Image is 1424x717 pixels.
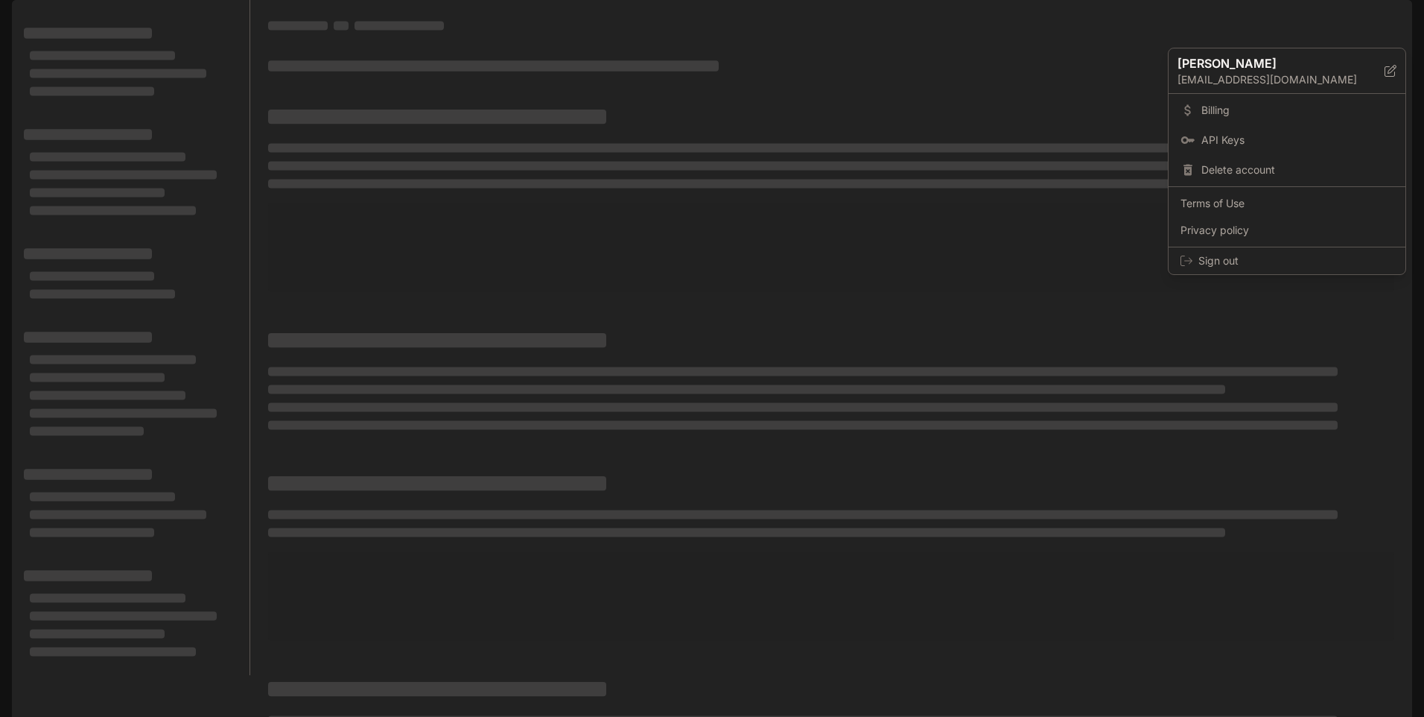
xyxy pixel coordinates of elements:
[1201,103,1393,118] span: Billing
[1169,48,1405,94] div: [PERSON_NAME][EMAIL_ADDRESS][DOMAIN_NAME]
[1198,253,1393,268] span: Sign out
[1177,54,1361,72] p: [PERSON_NAME]
[1180,196,1393,211] span: Terms of Use
[1172,157,1402,183] div: Delete account
[1201,162,1393,177] span: Delete account
[1180,223,1393,238] span: Privacy policy
[1169,247,1405,274] div: Sign out
[1172,217,1402,244] a: Privacy policy
[1172,97,1402,124] a: Billing
[1172,127,1402,154] a: API Keys
[1177,72,1385,87] p: [EMAIL_ADDRESS][DOMAIN_NAME]
[1172,190,1402,217] a: Terms of Use
[1201,133,1393,148] span: API Keys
